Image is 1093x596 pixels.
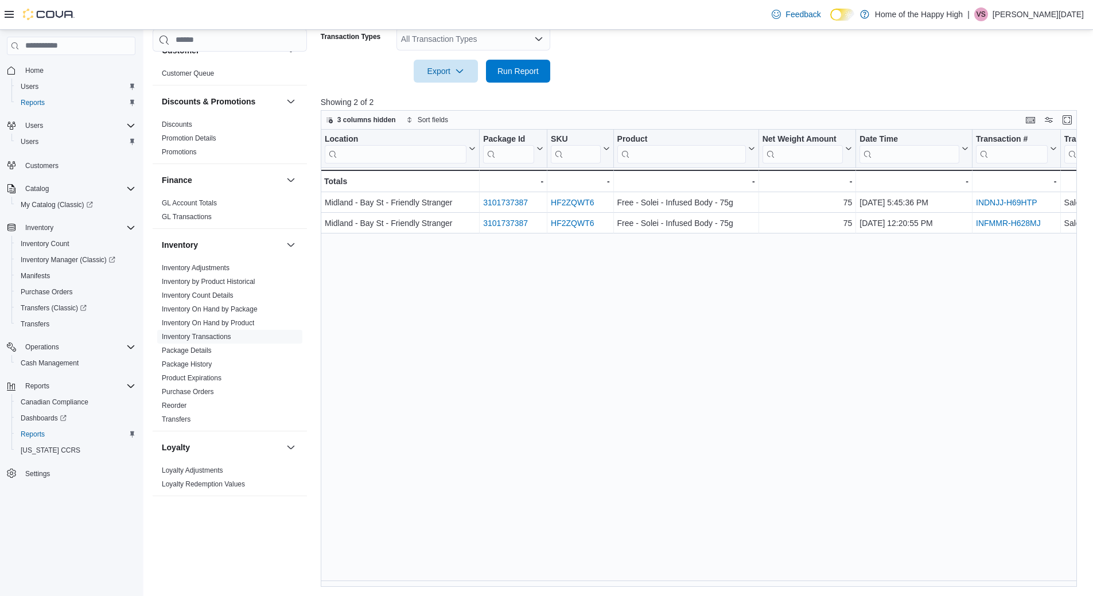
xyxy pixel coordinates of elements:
[617,196,754,209] div: Free - Solei - Infused Body - 75g
[162,305,258,314] span: Inventory On Hand by Package
[859,134,968,163] button: Date Time
[16,96,49,110] a: Reports
[21,340,135,354] span: Operations
[2,62,140,79] button: Home
[617,216,754,230] div: Free - Solei - Infused Body - 75g
[325,216,476,230] div: Midland - Bay St - Friendly Stranger
[993,7,1084,21] p: [PERSON_NAME][DATE]
[976,174,1057,188] div: -
[16,285,77,299] a: Purchase Orders
[321,113,400,127] button: 3 columns hidden
[162,318,254,328] span: Inventory On Hand by Product
[2,157,140,173] button: Customers
[2,220,140,236] button: Inventory
[21,182,135,196] span: Catalog
[25,381,49,391] span: Reports
[414,60,478,83] button: Export
[16,427,49,441] a: Reports
[162,387,214,396] span: Purchase Orders
[162,332,231,341] span: Inventory Transactions
[21,239,69,248] span: Inventory Count
[16,395,93,409] a: Canadian Compliance
[21,119,135,133] span: Users
[21,255,115,264] span: Inventory Manager (Classic)
[25,184,49,193] span: Catalog
[21,379,135,393] span: Reports
[551,198,594,207] a: HF2ZQWT6
[976,198,1037,207] a: INDNJJ-H69HTP
[162,480,245,488] a: Loyalty Redemption Values
[2,465,140,482] button: Settings
[162,346,212,355] span: Package Details
[325,134,476,163] button: Location
[162,264,230,272] a: Inventory Adjustments
[162,346,212,355] a: Package Details
[16,301,91,315] a: Transfers (Classic)
[21,414,67,423] span: Dashboards
[974,7,988,21] div: Vincent Sunday
[162,442,282,453] button: Loyalty
[162,239,282,251] button: Inventory
[25,223,53,232] span: Inventory
[162,480,245,489] span: Loyalty Redemption Values
[16,269,135,283] span: Manifests
[324,174,476,188] div: Totals
[551,134,609,163] button: SKU
[153,67,307,85] div: Customer
[617,174,754,188] div: -
[21,320,49,329] span: Transfers
[21,221,135,235] span: Inventory
[162,374,221,382] a: Product Expirations
[162,291,234,299] a: Inventory Count Details
[325,134,466,145] div: Location
[2,118,140,134] button: Users
[162,415,190,424] span: Transfers
[16,427,135,441] span: Reports
[11,95,140,111] button: Reports
[16,443,135,457] span: Washington CCRS
[11,300,140,316] a: Transfers (Classic)
[21,221,58,235] button: Inventory
[284,441,298,454] button: Loyalty
[162,402,186,410] a: Reorder
[483,198,528,207] a: 3101737387
[617,134,754,163] button: Product
[162,239,198,251] h3: Inventory
[162,120,192,129] span: Discounts
[16,317,54,331] a: Transfers
[162,148,197,156] a: Promotions
[16,317,135,331] span: Transfers
[162,213,212,221] a: GL Transactions
[16,356,83,370] a: Cash Management
[875,7,963,21] p: Home of the Happy High
[976,134,1057,163] button: Transaction #
[21,119,48,133] button: Users
[162,96,282,107] button: Discounts & Promotions
[162,69,214,77] a: Customer Queue
[16,356,135,370] span: Cash Management
[162,319,254,327] a: Inventory On Hand by Product
[402,113,453,127] button: Sort fields
[16,411,135,425] span: Dashboards
[162,333,231,341] a: Inventory Transactions
[162,199,217,207] a: GL Account Totals
[21,82,38,91] span: Users
[16,80,43,94] a: Users
[483,174,543,188] div: -
[617,134,745,145] div: Product
[859,196,968,209] div: [DATE] 5:45:36 PM
[483,134,534,163] div: Package URL
[2,339,140,355] button: Operations
[1024,113,1037,127] button: Keyboard shortcuts
[11,355,140,371] button: Cash Management
[162,69,214,78] span: Customer Queue
[284,44,298,57] button: Customer
[11,134,140,150] button: Users
[162,373,221,383] span: Product Expirations
[162,305,258,313] a: Inventory On Hand by Package
[16,253,135,267] span: Inventory Manager (Classic)
[162,212,212,221] span: GL Transactions
[162,263,230,272] span: Inventory Adjustments
[785,9,820,20] span: Feedback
